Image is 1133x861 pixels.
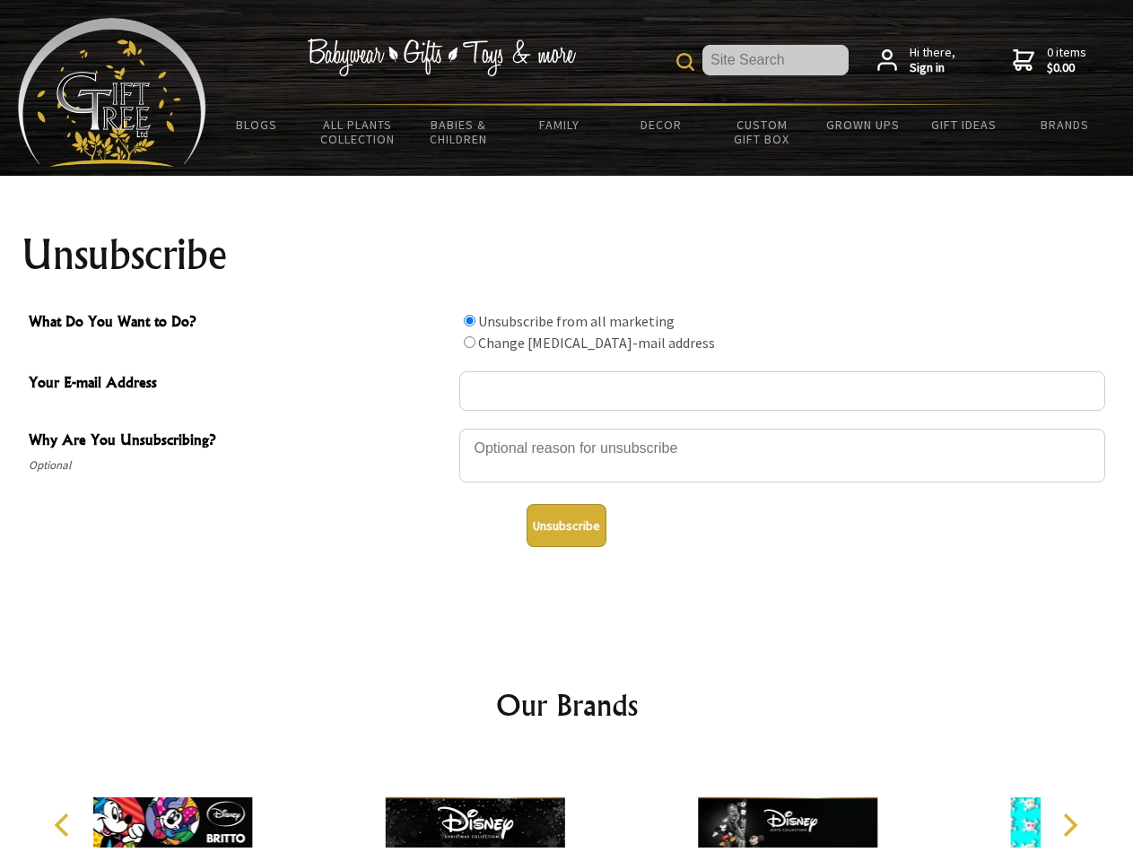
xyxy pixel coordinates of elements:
[45,805,84,845] button: Previous
[29,310,450,336] span: What Do You Want to Do?
[308,106,409,158] a: All Plants Collection
[1050,805,1089,845] button: Next
[812,106,913,143] a: Grown Ups
[1015,106,1116,143] a: Brands
[459,429,1105,483] textarea: Why Are You Unsubscribing?
[913,106,1015,143] a: Gift Ideas
[307,39,576,76] img: Babywear - Gifts - Toys & more
[29,371,450,397] span: Your E-mail Address
[1047,60,1086,76] strong: $0.00
[510,106,611,143] a: Family
[1047,44,1086,76] span: 0 items
[478,312,675,330] label: Unsubscribe from all marketing
[711,106,813,158] a: Custom Gift Box
[702,45,849,75] input: Site Search
[527,504,606,547] button: Unsubscribe
[206,106,308,143] a: BLOGS
[1013,45,1086,76] a: 0 items$0.00
[459,371,1105,411] input: Your E-mail Address
[464,315,475,326] input: What Do You Want to Do?
[478,334,715,352] label: Change [MEDICAL_DATA]-mail address
[610,106,711,143] a: Decor
[36,683,1098,726] h2: Our Brands
[877,45,955,76] a: Hi there,Sign in
[18,18,206,167] img: Babyware - Gifts - Toys and more...
[910,60,955,76] strong: Sign in
[22,233,1112,276] h1: Unsubscribe
[676,53,694,71] img: product search
[464,336,475,348] input: What Do You Want to Do?
[29,455,450,476] span: Optional
[408,106,510,158] a: Babies & Children
[910,45,955,76] span: Hi there,
[29,429,450,455] span: Why Are You Unsubscribing?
